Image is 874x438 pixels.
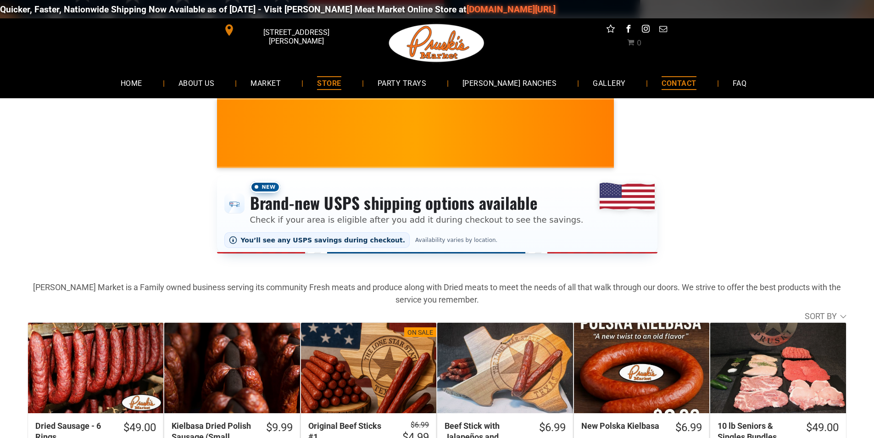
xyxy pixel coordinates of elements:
span: 0 [637,39,641,47]
div: $9.99 [266,421,293,435]
h3: Brand-new USPS shipping options available [250,193,584,213]
a: facebook [622,23,634,37]
a: GALLERY [579,71,639,95]
a: Kielbasa Dried Polish Sausage (Small Batch) [164,323,300,413]
span: [PERSON_NAME] MARKET [609,140,789,154]
div: $49.00 [123,421,156,435]
a: Dried Sausage - 6 Rings [28,323,163,413]
p: Check if your area is eligible after you add it during checkout to see the savings. [250,213,584,226]
div: $6.99 [539,421,566,435]
a: 10 lb Seniors &amp; Singles Bundles [710,323,846,413]
a: $6.99New Polska Kielbasa [574,421,709,435]
div: $6.99 [675,421,702,435]
a: email [657,23,669,37]
span: You’ll see any USPS savings during checkout. [241,236,406,244]
img: Pruski-s+Market+HQ+Logo2-1920w.png [387,18,486,68]
a: [PERSON_NAME] RANCHES [449,71,570,95]
a: [STREET_ADDRESS][PERSON_NAME] [217,23,357,37]
a: MARKET [237,71,295,95]
div: Shipping options announcement [217,175,657,253]
a: CONTACT [648,71,710,95]
a: Social network [605,23,617,37]
a: FAQ [719,71,760,95]
a: PARTY TRAYS [364,71,440,95]
div: On Sale [407,328,433,337]
strong: [PERSON_NAME] Market is a Family owned business serving its community Fresh meats and produce alo... [33,282,841,304]
a: instagram [640,23,651,37]
a: New Polska Kielbasa [574,323,709,413]
div: $49.00 [806,421,839,435]
a: Beef Stick with Jalapeños and Cheese [437,323,573,413]
a: ABOUT US [165,71,228,95]
span: Availability varies by location. [413,237,499,243]
s: $6.99 [411,421,429,429]
span: [STREET_ADDRESS][PERSON_NAME] [237,23,355,50]
a: STORE [303,71,355,95]
a: [DOMAIN_NAME][URL] [463,4,552,15]
span: CONTACT [662,76,696,90]
a: On SaleOriginal Beef Sticks #1 [301,323,436,413]
span: New [250,181,280,193]
div: New Polska Kielbasa [581,421,663,431]
a: HOME [107,71,156,95]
